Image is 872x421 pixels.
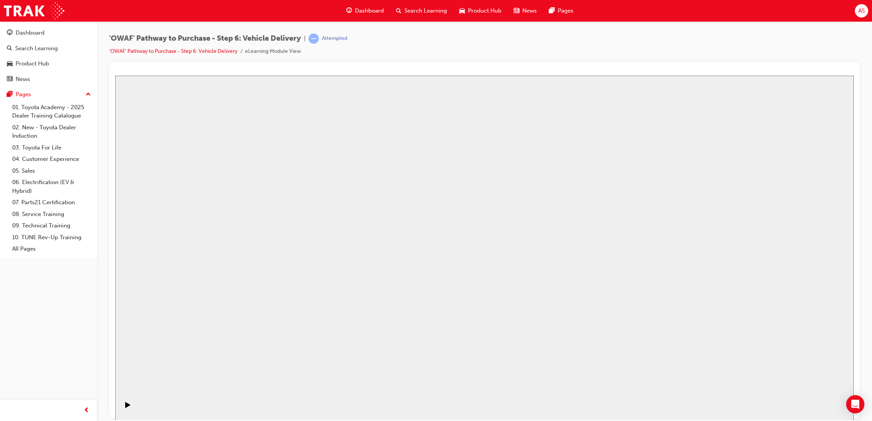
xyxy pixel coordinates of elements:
span: guage-icon [7,30,13,37]
a: car-iconProduct Hub [453,3,508,19]
a: news-iconNews [508,3,543,19]
div: Dashboard [16,29,45,37]
span: News [522,6,537,15]
div: Attempted [322,35,347,42]
div: Open Intercom Messenger [846,395,864,413]
span: | [304,34,306,43]
a: 05. Sales [9,165,94,177]
a: 09. Technical Training [9,220,94,232]
a: Dashboard [3,26,94,40]
div: Product Hub [16,59,49,68]
div: playback controls [4,320,17,345]
button: Pause (Ctrl+Alt+P) [4,326,17,339]
a: 03. Toyota For Life [9,142,94,154]
span: car-icon [459,6,465,16]
button: Pages [3,87,94,102]
span: guage-icon [346,6,352,16]
a: 10. TUNE Rev-Up Training [9,232,94,243]
li: eLearning Module View [245,47,301,56]
span: Search Learning [404,6,447,15]
a: 01. Toyota Academy - 2025 Dealer Training Catalogue [9,102,94,122]
button: AS [855,4,868,17]
span: 'OWAF' Pathway to Purchase - Step 6: Vehicle Delivery [109,34,301,43]
span: learningRecordVerb_ATTEMPT-icon [309,33,319,44]
a: pages-iconPages [543,3,579,19]
span: Product Hub [468,6,501,15]
a: guage-iconDashboard [340,3,390,19]
span: news-icon [7,76,13,83]
a: 'OWAF' Pathway to Purchase - Step 6: Vehicle Delivery [109,48,237,54]
a: search-iconSearch Learning [390,3,453,19]
span: search-icon [7,45,12,52]
a: 04. Customer Experience [9,153,94,165]
a: 08. Service Training [9,208,94,220]
a: Search Learning [3,41,94,56]
span: prev-icon [84,406,89,415]
span: Pages [558,6,573,15]
a: Product Hub [3,57,94,71]
a: News [3,72,94,86]
span: search-icon [396,6,401,16]
a: 06. Electrification (EV & Hybrid) [9,176,94,197]
span: up-icon [86,90,91,100]
div: Pages [16,90,31,99]
span: news-icon [514,6,519,16]
button: DashboardSearch LearningProduct HubNews [3,24,94,87]
span: pages-icon [7,91,13,98]
span: AS [858,6,865,15]
span: Dashboard [355,6,384,15]
span: pages-icon [549,6,555,16]
div: Search Learning [15,44,58,53]
span: car-icon [7,60,13,67]
a: 02. New - Toyota Dealer Induction [9,122,94,142]
img: Trak [4,2,64,19]
a: All Pages [9,243,94,255]
a: 07. Parts21 Certification [9,197,94,208]
div: News [16,75,30,84]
